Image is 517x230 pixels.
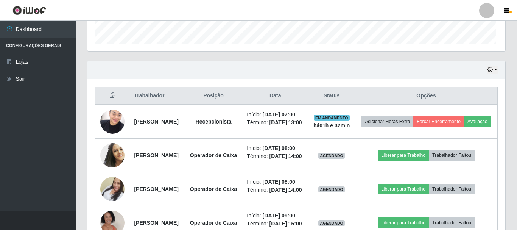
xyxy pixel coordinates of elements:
strong: Operador de Caixa [190,186,237,192]
button: Trabalhador Faltou [429,184,475,194]
strong: há 01 h e 32 min [313,122,350,128]
th: Status [308,87,355,105]
time: [DATE] 09:00 [263,213,295,219]
span: AGENDADO [318,186,345,192]
th: Data [242,87,308,105]
button: Trabalhador Faltou [429,217,475,228]
strong: [PERSON_NAME] [134,119,178,125]
strong: Recepcionista [196,119,232,125]
button: Liberar para Trabalho [378,184,429,194]
button: Adicionar Horas Extra [361,116,413,127]
li: Término: [247,119,304,127]
time: [DATE] 14:00 [269,187,302,193]
img: 1652038178579.jpeg [100,105,125,138]
button: Trabalhador Faltou [429,150,475,161]
time: [DATE] 07:00 [263,111,295,117]
time: [DATE] 08:00 [263,145,295,151]
li: Término: [247,186,304,194]
li: Término: [247,152,304,160]
time: [DATE] 08:00 [263,179,295,185]
li: Início: [247,178,304,186]
span: AGENDADO [318,220,345,226]
li: Início: [247,144,304,152]
button: Liberar para Trabalho [378,217,429,228]
strong: [PERSON_NAME] [134,152,178,158]
span: EM ANDAMENTO [314,115,350,121]
button: Liberar para Trabalho [378,150,429,161]
time: [DATE] 13:00 [269,119,302,125]
strong: [PERSON_NAME] [134,220,178,226]
img: CoreUI Logo [12,6,46,15]
img: 1619005854451.jpeg [100,140,125,171]
time: [DATE] 14:00 [269,153,302,159]
img: 1742563763298.jpeg [100,167,125,211]
time: [DATE] 15:00 [269,221,302,227]
li: Início: [247,212,304,220]
strong: Operador de Caixa [190,220,237,226]
span: AGENDADO [318,153,345,159]
th: Posição [185,87,243,105]
li: Término: [247,220,304,228]
li: Início: [247,111,304,119]
th: Opções [355,87,497,105]
strong: [PERSON_NAME] [134,186,178,192]
button: Avaliação [464,116,491,127]
button: Forçar Encerramento [413,116,464,127]
strong: Operador de Caixa [190,152,237,158]
th: Trabalhador [129,87,184,105]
